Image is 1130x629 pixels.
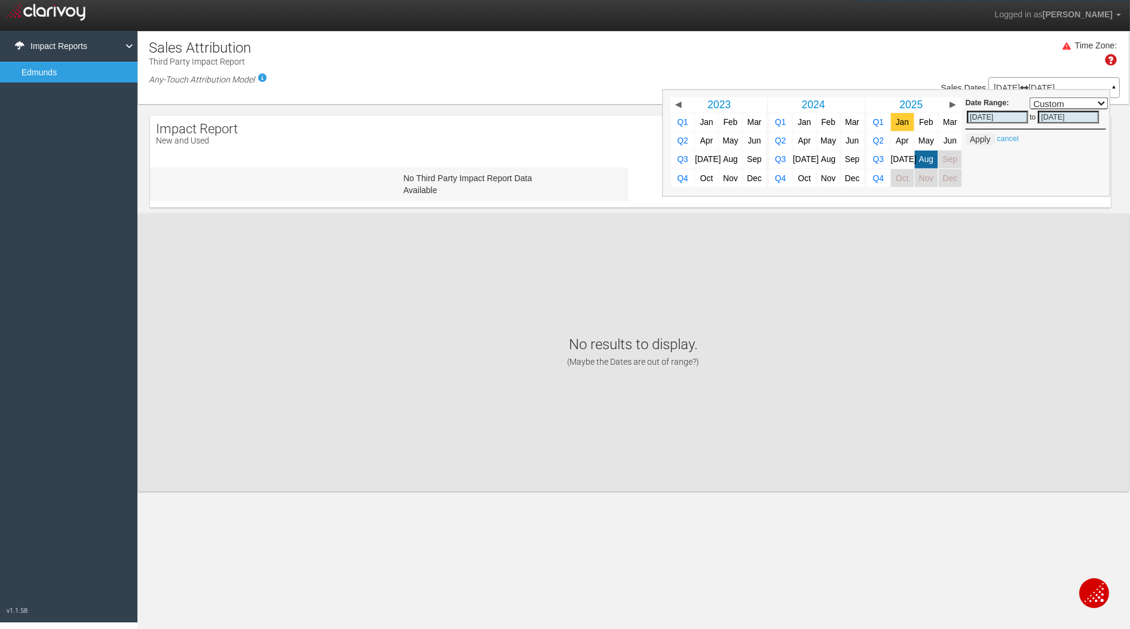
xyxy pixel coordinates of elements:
[944,136,957,145] span: Jun
[156,121,238,136] span: Impact Report
[723,117,737,126] span: Feb
[866,169,890,187] a: Q4
[747,117,761,126] span: Mar
[896,173,908,182] span: Oct
[723,173,737,182] span: Nov
[866,150,890,168] a: Q3
[775,155,786,164] span: Q3
[670,97,685,112] a: ◀
[743,132,766,149] a: Jun
[866,113,890,131] a: Q1
[845,117,859,126] span: Mar
[801,99,825,111] span: 2024
[890,132,914,149] a: Apr
[985,1,1130,29] a: Logged in as[PERSON_NAME]
[33,19,59,29] div: v 4.0.24
[798,136,810,145] span: Apr
[31,31,131,41] div: Domain: [DOMAIN_NAME]
[677,155,688,164] span: Q3
[919,117,933,126] span: Feb
[671,169,694,187] a: Q4
[793,169,816,187] a: Oct
[793,150,816,168] a: [DATE]
[671,113,694,131] a: Q1
[743,150,766,168] a: Sep
[775,136,786,145] span: Q2
[845,155,859,164] span: Sep
[32,69,42,79] img: tab_domain_overview_orange.svg
[945,97,960,112] a: ▶
[695,150,718,168] a: [DATE]
[685,97,753,112] a: 2023
[700,117,713,126] span: Jan
[817,169,840,187] a: Nov
[1071,40,1117,52] div: Time Zone:
[899,99,923,111] span: 2025
[780,97,847,112] a: 2024
[695,113,718,131] a: Jan
[877,97,945,112] a: 2025
[671,132,694,149] a: Q2
[149,75,255,84] em: Any-Touch Attribution Model
[965,133,994,145] button: Apply
[45,71,107,78] div: Domain Overview
[695,132,718,149] a: Apr
[747,155,761,164] span: Sep
[793,132,816,149] a: Apr
[132,71,201,78] div: Keywords by Traffic
[890,155,916,164] span: [DATE]
[846,136,859,145] span: Jun
[677,117,688,126] span: Q1
[568,357,700,367] span: (Maybe the Dates are out of range?)
[743,169,766,187] a: Dec
[748,136,761,145] span: Jun
[820,136,836,145] span: May
[1030,109,1037,125] td: to
[918,155,933,164] span: Aug
[896,136,908,145] span: Apr
[938,113,961,131] a: Mar
[150,337,1117,368] h1: No results to display.
[841,113,864,131] a: Mar
[156,136,238,145] p: New and Used
[938,150,961,168] a: Sep
[938,132,961,149] a: Jun
[19,19,29,29] img: logo_orange.svg
[890,169,914,187] a: Oct
[994,84,1114,92] p: [DATE] [DATE]
[872,155,883,164] span: Q3
[872,117,883,126] span: Q1
[914,132,938,149] a: May
[942,173,957,182] span: Dec
[769,169,792,187] a: Q4
[890,150,914,168] a: [DATE]
[677,136,688,145] span: Q2
[775,117,786,126] span: Q1
[1043,10,1113,19] span: [PERSON_NAME]
[719,150,742,168] a: Aug
[719,113,742,131] a: Feb
[942,155,957,164] span: Sep
[841,132,864,149] a: Jun
[918,136,934,145] span: May
[695,155,721,164] span: [DATE]
[769,150,792,168] a: Q3
[775,173,786,182] span: Q4
[769,132,792,149] a: Q2
[841,169,864,187] a: Dec
[119,69,128,79] img: tab_keywords_by_traffic_grey.svg
[872,173,883,182] span: Q4
[941,83,962,93] span: Sales
[769,113,792,131] a: Q1
[793,113,816,131] a: Jan
[872,136,883,145] span: Q2
[700,136,712,145] span: Apr
[677,173,688,182] span: Q4
[399,167,542,201] td: No Third Party Impact Report Data Available
[723,155,737,164] span: Aug
[949,100,955,109] span: ▶
[700,173,712,182] span: Oct
[719,132,742,149] a: May
[841,150,864,168] a: Sep
[964,83,987,93] span: Dates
